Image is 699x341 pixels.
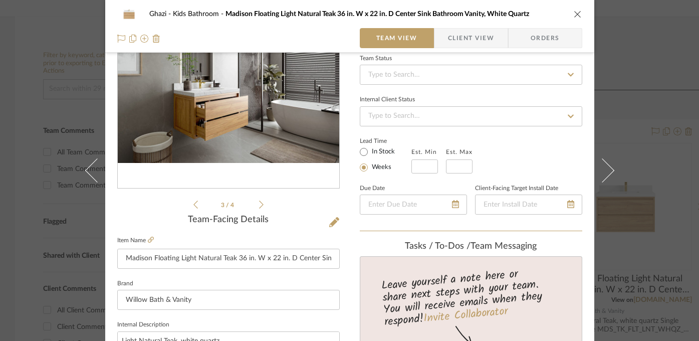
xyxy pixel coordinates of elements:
[520,28,571,48] span: Orders
[117,4,141,24] img: 09c108bd-7c12-49da-87d1-7cf2e3f65f3b_48x40.jpg
[117,322,169,327] label: Internal Description
[573,10,582,19] button: close
[117,215,340,226] div: Team-Facing Details
[370,147,395,156] label: In Stock
[152,35,160,43] img: Remove from project
[360,186,385,191] label: Due Date
[405,242,471,251] span: Tasks / To-Dos /
[358,263,583,330] div: Leave yourself a note here or share next steps with your team. You will receive emails when they ...
[230,202,236,208] span: 4
[422,303,508,328] a: Invite Collaborator
[370,163,391,172] label: Weeks
[225,11,529,18] span: Madison Floating Light Natural Teak 36 in. W x 22 in. D Center Sink Bathroom Vanity, White Quartz
[149,11,173,18] span: Ghazi
[173,11,225,18] span: Kids Bathroom
[360,106,582,126] input: Type to Search…
[221,202,226,208] span: 3
[226,202,230,208] span: /
[360,195,467,215] input: Enter Due Date
[446,148,473,155] label: Est. Max
[448,28,494,48] span: Client View
[360,241,582,252] div: team Messaging
[475,195,582,215] input: Enter Install Date
[117,236,154,245] label: Item Name
[411,148,437,155] label: Est. Min
[360,136,411,145] label: Lead Time
[117,249,340,269] input: Enter Item Name
[475,186,558,191] label: Client-Facing Target Install Date
[360,145,411,174] mat-radio-group: Select item type
[117,290,340,310] input: Enter Brand
[360,97,415,102] div: Internal Client Status
[117,281,133,286] label: Brand
[360,65,582,85] input: Type to Search…
[360,56,392,61] div: Team Status
[376,28,417,48] span: Team View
